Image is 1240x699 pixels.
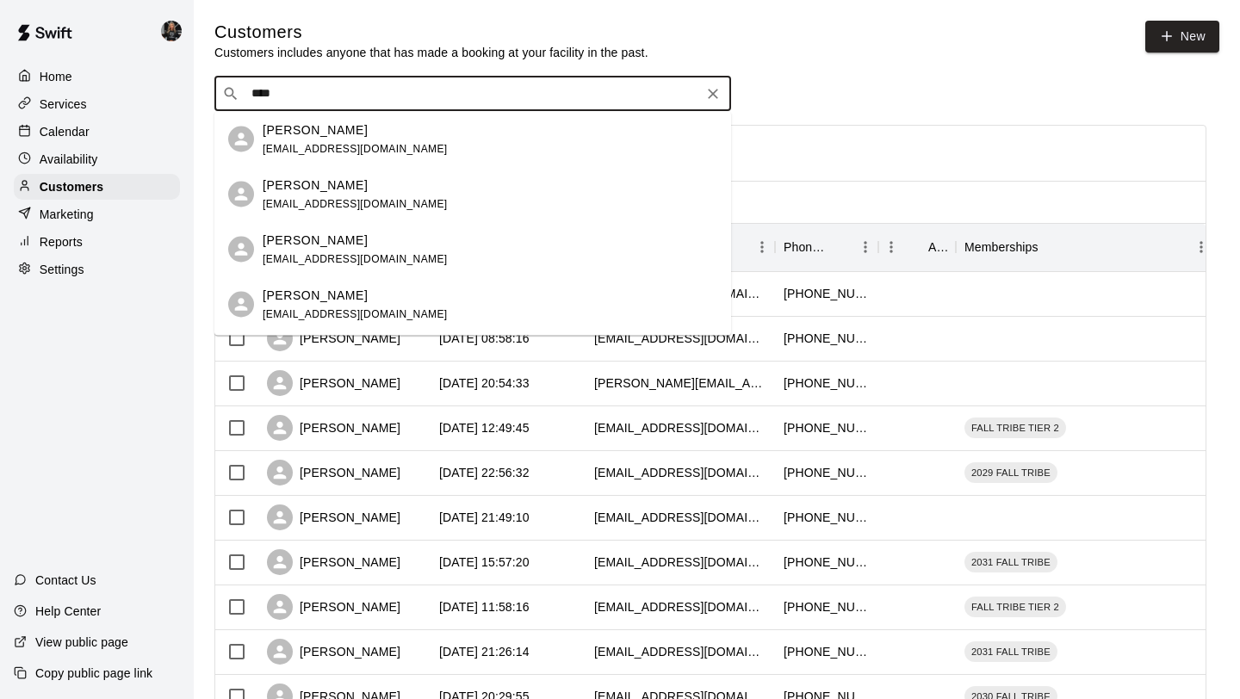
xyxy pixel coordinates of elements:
button: Menu [852,234,878,260]
p: Reports [40,233,83,251]
div: [PERSON_NAME] [267,415,400,441]
div: 2029 FALL TRIBE [964,462,1057,483]
p: Calendar [40,123,90,140]
a: Settings [14,257,180,282]
img: Lauren Acker [161,21,182,41]
div: +12103165948 [784,509,870,526]
div: Andrew Lunsford [228,182,254,207]
p: [PERSON_NAME] [263,231,368,249]
p: [PERSON_NAME] [263,121,368,139]
div: +12107232277 [784,374,870,392]
div: Memberships [964,223,1038,271]
span: 2031 FALL TRIBE [964,645,1057,659]
div: smurista@gmail.com [594,643,766,660]
div: 2025-08-12 22:56:32 [439,464,530,481]
p: Home [40,68,72,85]
span: 2031 FALL TRIBE [964,555,1057,569]
a: Reports [14,229,180,255]
div: Age [878,223,956,271]
span: [EMAIL_ADDRESS][DOMAIN_NAME] [263,142,448,154]
span: FALL TRIBE TIER 2 [964,421,1066,435]
h5: Customers [214,21,648,44]
div: texasp5@yahoo.com [594,419,766,436]
a: Home [14,64,180,90]
p: Settings [40,261,84,278]
div: Lauren Acker [158,14,194,48]
div: Phone Number [784,223,828,271]
div: [PERSON_NAME] [267,594,400,620]
div: Andrew Lunsford [228,292,254,318]
div: Drew Williams [228,237,254,263]
div: 2031 FALL TRIBE [964,552,1057,572]
div: 2025-08-13 20:54:33 [439,374,530,392]
div: Andrew Williams [228,127,254,152]
a: Calendar [14,119,180,145]
div: [PERSON_NAME] [267,460,400,486]
div: +12144984976 [784,643,870,660]
span: FALL TRIBE TIER 2 [964,600,1066,614]
div: 2031 FALL TRIBE [964,641,1057,662]
div: cruzjesse67@yahoo.com [594,330,766,347]
a: Services [14,91,180,117]
button: Menu [878,234,904,260]
p: [PERSON_NAME] [263,176,368,194]
div: michael.lengyel@gmail.com [594,374,766,392]
div: Phone Number [775,223,878,271]
span: 2029 FALL TRIBE [964,466,1057,479]
button: Sort [1038,235,1063,259]
div: Search customers by name or email [214,77,731,111]
div: FALL TRIBE TIER 2 [964,418,1066,438]
p: Customers includes anyone that has made a booking at your facility in the past. [214,44,648,61]
div: 2025-08-12 11:58:16 [439,598,530,615]
div: +18304432819 [784,419,870,436]
p: Marketing [40,206,94,223]
div: jess964@gmail.com [594,554,766,571]
div: +14326640893 [784,554,870,571]
p: Customers [40,178,103,195]
button: Clear [701,82,725,106]
div: [PERSON_NAME] [267,639,400,665]
div: Memberships [956,223,1214,271]
div: bbonugli@hotmail.com [594,598,766,615]
div: michellemarroquin81@gmail.com [594,509,766,526]
div: 2025-08-16 08:58:16 [439,330,530,347]
div: +12103005422 [784,464,870,481]
div: 2025-08-13 12:49:45 [439,419,530,436]
button: Sort [828,235,852,259]
a: Marketing [14,201,180,227]
p: Availability [40,151,98,168]
div: 2025-08-11 21:26:14 [439,643,530,660]
div: FALL TRIBE TIER 2 [964,597,1066,617]
div: Email [586,223,775,271]
div: [PERSON_NAME] [267,549,400,575]
a: New [1145,21,1219,53]
a: Availability [14,146,180,172]
div: 2025-08-12 21:49:10 [439,509,530,526]
p: View public page [35,634,128,651]
div: kellim.cpnp@gmail.com [594,464,766,481]
p: Help Center [35,603,101,620]
p: Copy public page link [35,665,152,682]
p: Services [40,96,87,113]
div: [PERSON_NAME] [267,370,400,396]
button: Menu [1188,234,1214,260]
div: [PERSON_NAME] [267,504,400,530]
span: [EMAIL_ADDRESS][DOMAIN_NAME] [263,197,448,209]
div: +14326641205 [784,285,870,302]
button: Sort [904,235,928,259]
div: +12103135798 [784,598,870,615]
button: Menu [749,234,775,260]
p: [PERSON_NAME] [263,286,368,304]
p: Contact Us [35,572,96,589]
span: [EMAIL_ADDRESS][DOMAIN_NAME] [263,252,448,264]
div: [PERSON_NAME] [267,325,400,351]
a: Customers [14,174,180,200]
span: [EMAIL_ADDRESS][DOMAIN_NAME] [263,307,448,319]
div: 2025-08-12 15:57:20 [439,554,530,571]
